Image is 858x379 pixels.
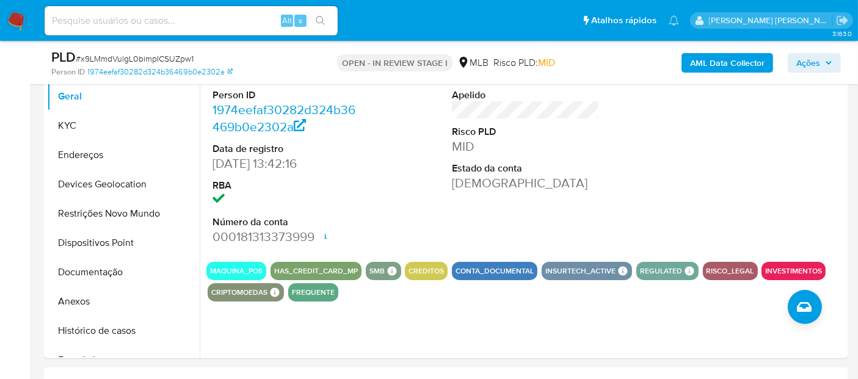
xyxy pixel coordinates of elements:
button: Empréstimos [47,345,200,375]
dt: Estado da conta [452,162,600,175]
button: Histórico de casos [47,316,200,345]
button: Geral [47,82,200,111]
button: KYC [47,111,200,140]
button: Devices Geolocation [47,170,200,199]
dd: MID [452,138,600,155]
span: s [299,15,302,26]
b: AML Data Collector [690,53,765,73]
div: MLB [457,56,489,70]
p: leticia.siqueira@mercadolivre.com [709,15,832,26]
p: OPEN - IN REVIEW STAGE I [337,54,453,71]
button: AML Data Collector [682,53,773,73]
span: Ações [796,53,820,73]
button: Ações [788,53,841,73]
dt: RBA [213,179,360,192]
button: Documentação [47,258,200,287]
a: Notificações [669,15,679,26]
dt: Data de registro [213,142,360,156]
b: Person ID [51,67,85,78]
button: Anexos [47,287,200,316]
span: MID [538,56,555,70]
dd: 000181313373999 [213,228,360,245]
a: Sair [836,14,849,27]
dt: Risco PLD [452,125,600,139]
dd: [DATE] 13:42:16 [213,155,360,172]
dt: Apelido [452,88,600,102]
span: # x9LMmdVulgL0bimpICSUZpw1 [76,52,194,65]
dd: [DEMOGRAPHIC_DATA] [452,175,600,192]
a: 1974eefaf30282d324b36469b0e2302a [213,101,355,135]
span: Alt [282,15,292,26]
button: Dispositivos Point [47,228,200,258]
button: Endereços [47,140,200,170]
span: Atalhos rápidos [591,14,656,27]
span: Risco PLD: [493,56,555,70]
a: 1974eefaf30282d324b36469b0e2302a [87,67,233,78]
button: search-icon [308,12,333,29]
input: Pesquise usuários ou casos... [45,13,338,29]
dt: Número da conta [213,215,360,229]
button: Restrições Novo Mundo [47,199,200,228]
dt: Person ID [213,88,360,102]
span: 3.163.0 [832,29,852,38]
b: PLD [51,47,76,67]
